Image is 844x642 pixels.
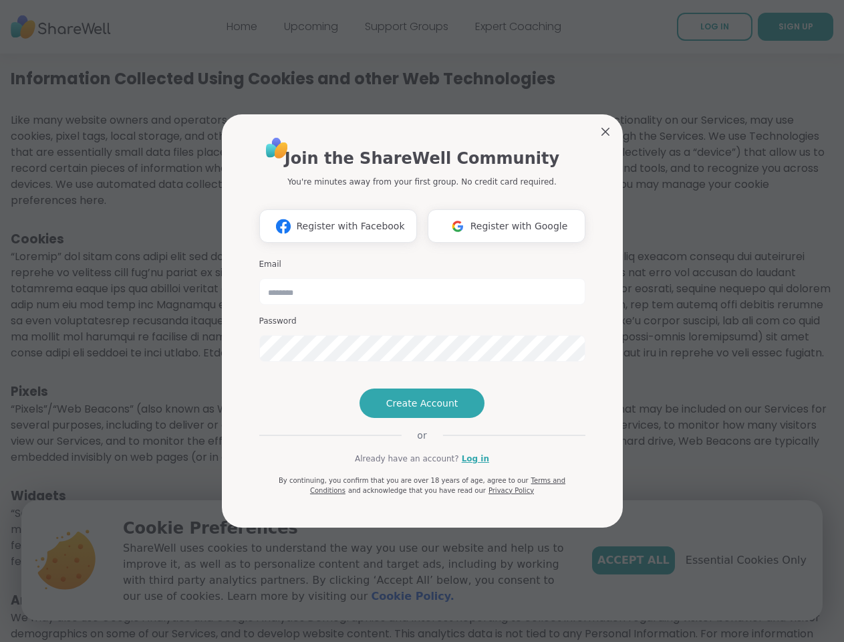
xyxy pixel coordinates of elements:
[310,477,565,494] a: Terms and Conditions
[259,259,585,270] h3: Email
[355,453,459,465] span: Already have an account?
[470,219,568,233] span: Register with Google
[386,397,458,410] span: Create Account
[401,429,442,442] span: or
[271,214,296,239] img: ShareWell Logomark
[360,389,485,418] button: Create Account
[348,487,486,494] span: and acknowledge that you have read our
[445,214,470,239] img: ShareWell Logomark
[287,176,556,188] p: You're minutes away from your first group. No credit card required.
[296,219,404,233] span: Register with Facebook
[259,209,417,243] button: Register with Facebook
[279,477,529,484] span: By continuing, you confirm that you are over 18 years of age, agree to our
[488,487,534,494] a: Privacy Policy
[259,316,585,327] h3: Password
[462,453,489,465] a: Log in
[428,209,585,243] button: Register with Google
[262,133,292,163] img: ShareWell Logo
[285,146,559,171] h1: Join the ShareWell Community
